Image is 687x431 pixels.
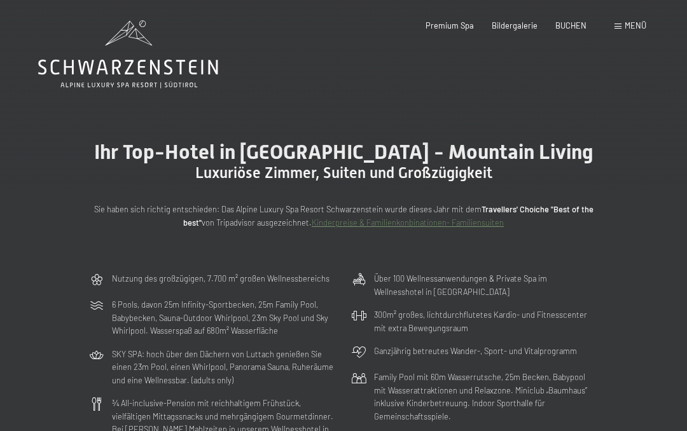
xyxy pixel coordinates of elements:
[426,20,474,31] a: Premium Spa
[89,203,598,229] p: Sie haben sich richtig entschieden: Das Alpine Luxury Spa Resort Schwarzenstein wurde dieses Jahr...
[112,348,336,387] p: SKY SPA: hoch über den Dächern von Luttach genießen Sie einen 23m Pool, einen Whirlpool, Panorama...
[374,272,598,298] p: Über 100 Wellnessanwendungen & Private Spa im Wellnesshotel in [GEOGRAPHIC_DATA]
[94,140,593,164] span: Ihr Top-Hotel in [GEOGRAPHIC_DATA] - Mountain Living
[374,345,577,357] p: Ganzjährig betreutes Wander-, Sport- und Vitalprogramm
[374,308,598,334] p: 300m² großes, lichtdurchflutetes Kardio- und Fitnesscenter mit extra Bewegungsraum
[112,272,330,285] p: Nutzung des großzügigen, 7.700 m² großen Wellnessbereichs
[112,298,336,337] p: 6 Pools, davon 25m Infinity-Sportbecken, 25m Family Pool, Babybecken, Sauna-Outdoor Whirlpool, 23...
[625,20,646,31] span: Menü
[183,204,593,227] strong: Travellers' Choiche "Best of the best"
[312,217,504,228] a: Kinderpreise & Familienkonbinationen- Familiensuiten
[492,20,538,31] a: Bildergalerie
[555,20,586,31] a: BUCHEN
[374,371,598,423] p: Family Pool mit 60m Wasserrutsche, 25m Becken, Babypool mit Wasserattraktionen und Relaxzone. Min...
[195,164,492,182] span: Luxuriöse Zimmer, Suiten und Großzügigkeit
